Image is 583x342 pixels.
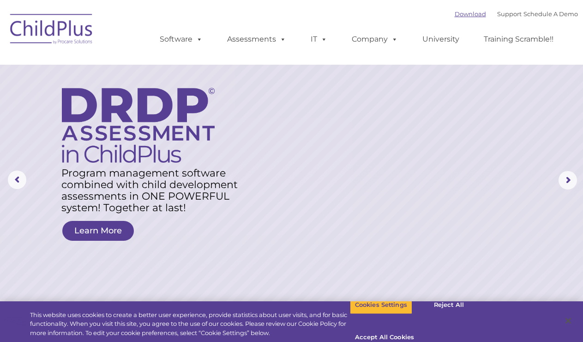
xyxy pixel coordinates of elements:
a: University [413,30,469,49]
img: ChildPlus by Procare Solutions [6,7,98,54]
a: Learn More [62,221,134,241]
rs-layer: Program management software combined with child development assessments in ONE POWERFUL system! T... [61,167,248,214]
a: Company [343,30,407,49]
a: Training Scramble!! [475,30,563,49]
a: Software [150,30,212,49]
a: Schedule A Demo [523,10,578,18]
a: IT [301,30,337,49]
button: Close [558,311,578,331]
img: DRDP Assessment in ChildPlus [62,88,215,163]
div: This website uses cookies to create a better user experience, provide statistics about user visit... [30,311,350,337]
a: Download [455,10,486,18]
a: Assessments [218,30,295,49]
font: | [455,10,578,18]
button: Cookies Settings [350,295,412,314]
button: Reject All [420,295,478,314]
a: Support [497,10,522,18]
